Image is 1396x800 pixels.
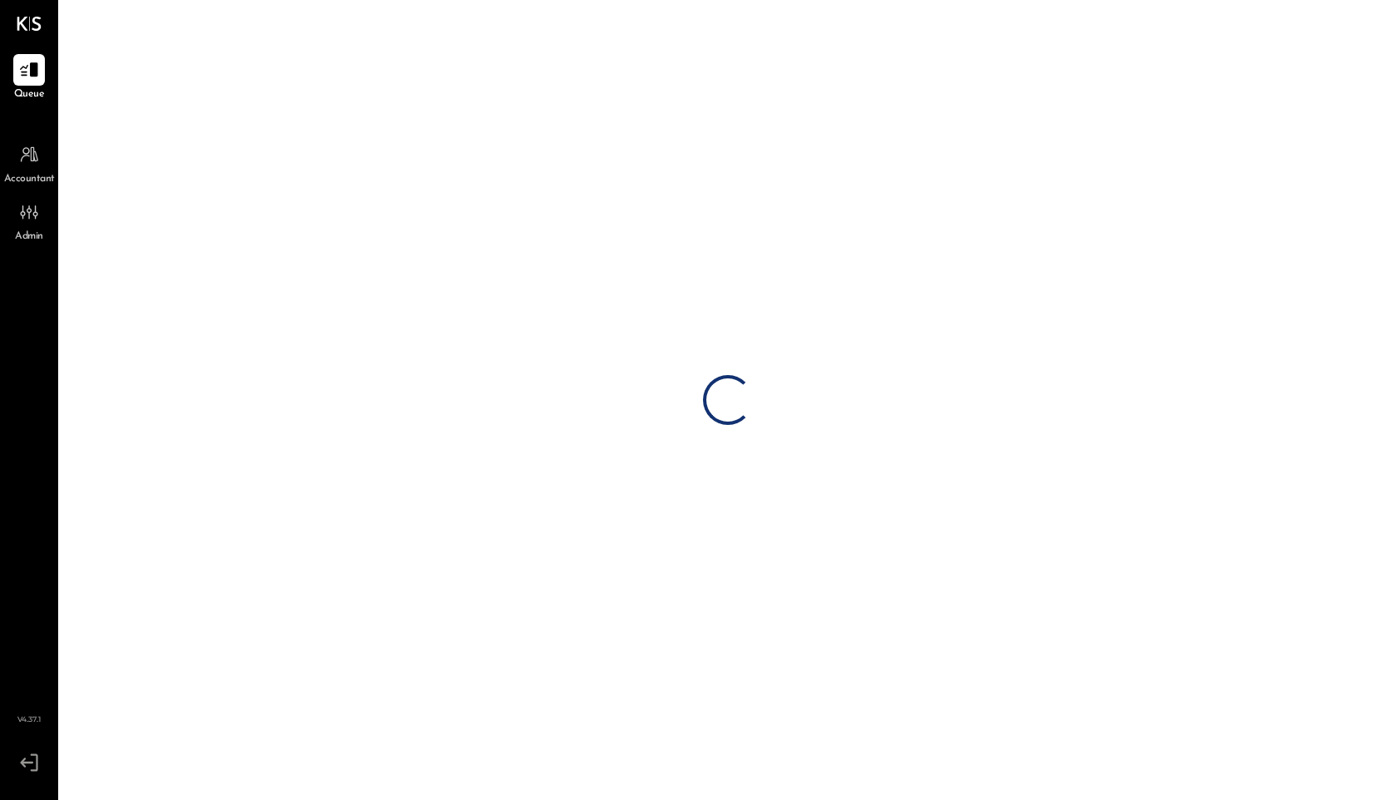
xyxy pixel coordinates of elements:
a: Admin [1,196,57,244]
span: Admin [15,230,43,244]
span: Queue [14,87,45,102]
span: Accountant [4,172,55,187]
a: Queue [1,54,57,102]
a: Accountant [1,139,57,187]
